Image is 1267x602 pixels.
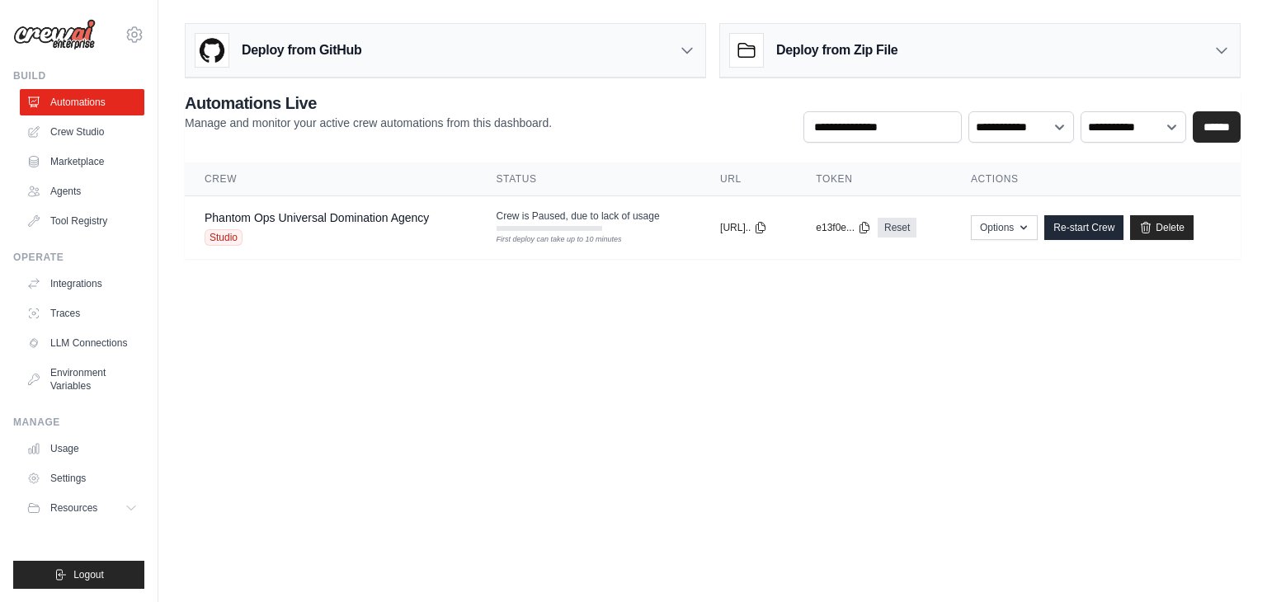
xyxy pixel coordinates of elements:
[951,162,1241,196] th: Actions
[20,208,144,234] a: Tool Registry
[878,218,916,238] a: Reset
[185,115,552,131] p: Manage and monitor your active crew automations from this dashboard.
[13,251,144,264] div: Operate
[776,40,897,60] h3: Deploy from Zip File
[195,34,228,67] img: GitHub Logo
[20,330,144,356] a: LLM Connections
[20,435,144,462] a: Usage
[20,300,144,327] a: Traces
[13,69,144,82] div: Build
[185,162,477,196] th: Crew
[20,148,144,175] a: Marketplace
[73,568,104,581] span: Logout
[20,360,144,399] a: Environment Variables
[20,119,144,145] a: Crew Studio
[50,501,97,515] span: Resources
[205,211,429,224] a: Phantom Ops Universal Domination Agency
[497,234,602,246] div: First deploy can take up to 10 minutes
[1044,215,1123,240] a: Re-start Crew
[13,416,144,429] div: Manage
[20,465,144,491] a: Settings
[1130,215,1194,240] a: Delete
[796,162,951,196] th: Token
[185,92,552,115] h2: Automations Live
[477,162,701,196] th: Status
[20,178,144,205] a: Agents
[971,215,1038,240] button: Options
[20,270,144,297] a: Integrations
[13,561,144,589] button: Logout
[497,209,660,223] span: Crew is Paused, due to lack of usage
[20,89,144,115] a: Automations
[205,229,243,246] span: Studio
[20,495,144,521] button: Resources
[242,40,361,60] h3: Deploy from GitHub
[700,162,796,196] th: URL
[816,221,871,234] button: e13f0e...
[13,19,96,50] img: Logo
